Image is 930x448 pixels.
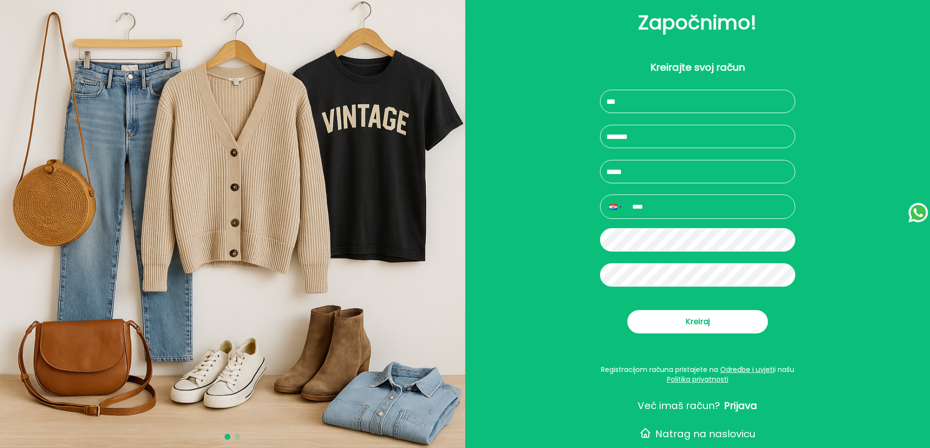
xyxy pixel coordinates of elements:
[650,60,745,74] p: Kreirajte svoj račun
[685,316,710,328] span: Kreiraj
[600,365,795,384] div: Registracijom računa pristajete na i našu
[600,400,795,411] button: Već imaš račun?Prijava
[600,427,795,439] button: Natrag na naslovicu
[605,195,624,218] div: Croatia: + 385
[481,8,915,37] h2: Započnimo!
[724,399,757,412] span: Prijava
[627,310,768,333] button: Kreiraj
[720,365,774,374] a: Odredbe i uvjeti
[667,374,728,384] a: Politika privatnosti
[655,427,755,441] span: Natrag na naslovicu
